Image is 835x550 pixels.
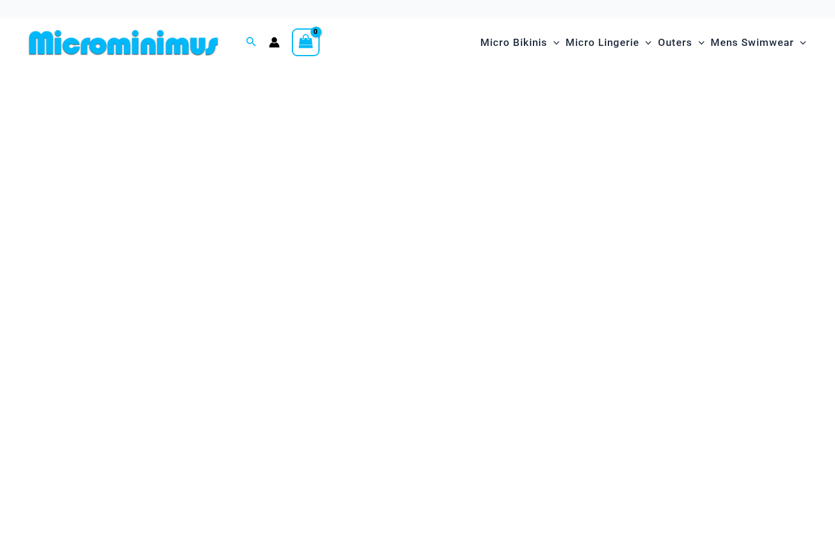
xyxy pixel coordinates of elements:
span: Menu Toggle [692,27,704,58]
span: Menu Toggle [639,27,651,58]
a: OutersMenu ToggleMenu Toggle [655,24,708,61]
nav: Site Navigation [476,22,811,63]
span: Mens Swimwear [711,27,794,58]
span: Menu Toggle [547,27,559,58]
a: Search icon link [246,35,257,50]
span: Micro Bikinis [480,27,547,58]
a: Micro LingerieMenu ToggleMenu Toggle [563,24,654,61]
span: Outers [658,27,692,58]
span: Micro Lingerie [566,27,639,58]
img: MM SHOP LOGO FLAT [24,29,223,56]
span: Menu Toggle [794,27,806,58]
a: Mens SwimwearMenu ToggleMenu Toggle [708,24,809,61]
a: View Shopping Cart, empty [292,28,320,56]
a: Micro BikinisMenu ToggleMenu Toggle [477,24,563,61]
a: Account icon link [269,37,280,48]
